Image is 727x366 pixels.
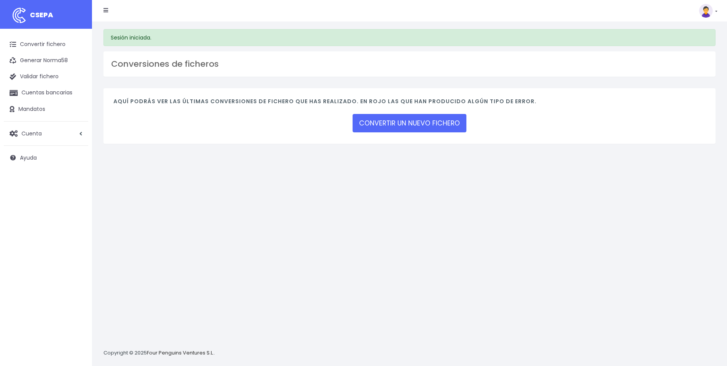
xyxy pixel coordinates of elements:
a: Cuentas bancarias [4,85,88,101]
a: Convertir fichero [4,36,88,53]
a: Generar Norma58 [4,53,88,69]
a: Four Penguins Ventures S.L. [147,349,214,356]
a: Ayuda [4,150,88,166]
p: Copyright © 2025 . [103,349,215,357]
div: Sesión iniciada. [103,29,716,46]
span: Cuenta [21,129,42,137]
a: Cuenta [4,125,88,142]
img: logo [10,6,29,25]
img: profile [699,4,713,18]
span: CSEPA [30,10,53,20]
span: Ayuda [20,154,37,162]
a: Mandatos [4,101,88,117]
h3: Conversiones de ficheros [111,59,708,69]
a: CONVERTIR UN NUEVO FICHERO [353,114,466,132]
a: Validar fichero [4,69,88,85]
h4: Aquí podrás ver las últimas conversiones de fichero que has realizado. En rojo las que han produc... [113,98,706,109]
